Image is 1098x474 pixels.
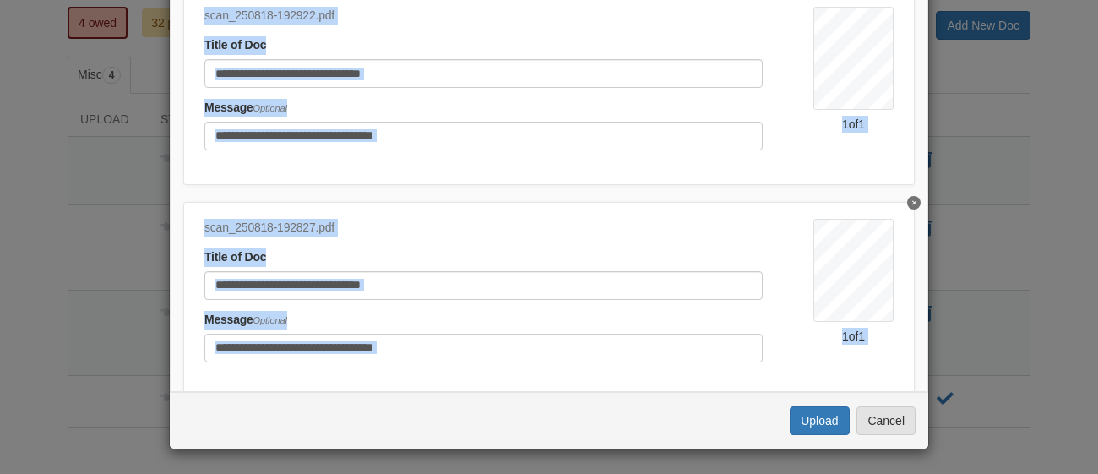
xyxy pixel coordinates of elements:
input: Include any comments on this document [204,122,763,150]
input: Include any comments on this document [204,334,763,362]
input: Document Title [204,59,763,88]
label: Message [204,99,287,117]
input: Document Title [204,271,763,300]
div: scan_250818-192922.pdf [204,7,763,25]
span: Optional [253,103,287,113]
label: Message [204,311,287,330]
label: Title of Doc [204,248,266,267]
div: 1 of 1 [813,116,894,133]
span: Optional [253,315,287,325]
button: Delete undefined [907,196,921,210]
label: Title of Doc [204,36,266,55]
div: 1 of 1 [813,328,894,345]
button: Upload [790,406,849,435]
div: scan_250818-192827.pdf [204,219,763,237]
button: Cancel [856,406,916,435]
